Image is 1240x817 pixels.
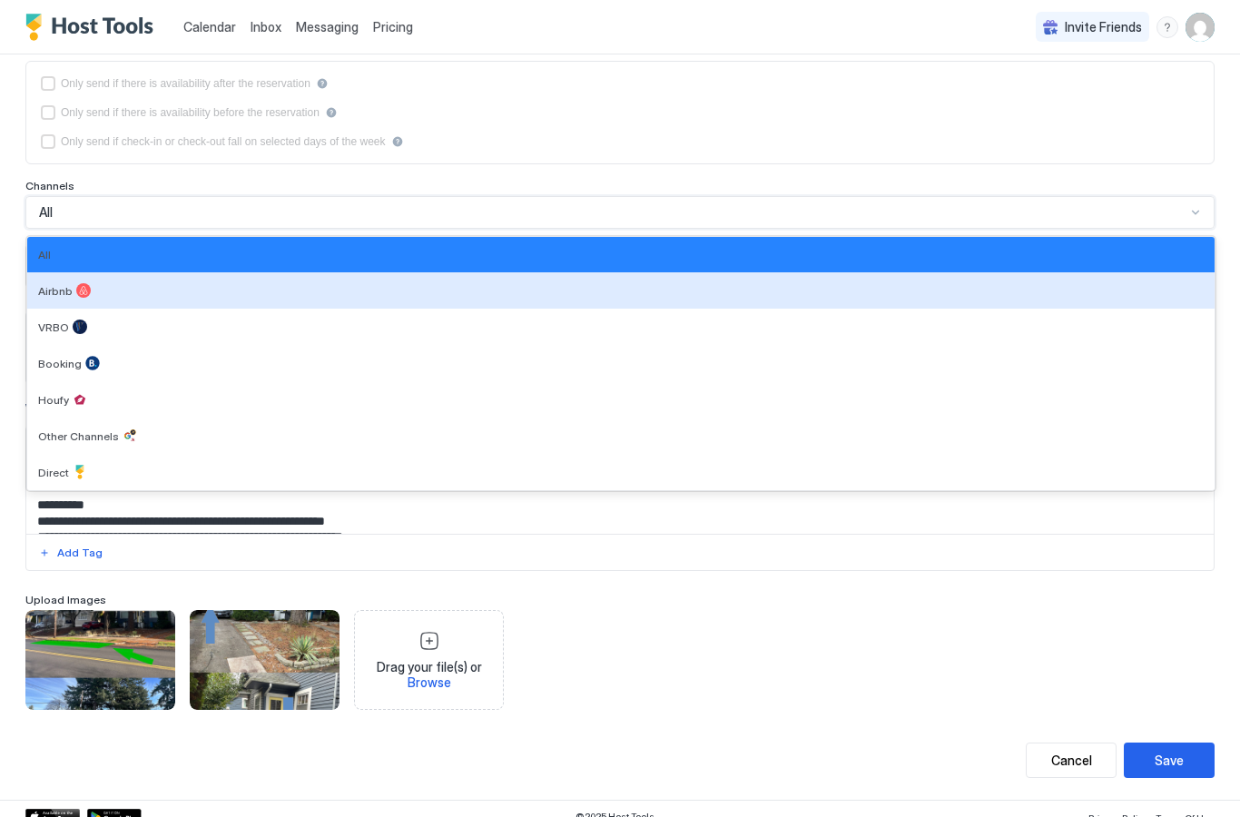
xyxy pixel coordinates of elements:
button: Save [1124,743,1215,778]
span: Channels [25,179,74,192]
span: Calendar [183,19,236,34]
div: afterReservation [41,76,1199,91]
span: Pricing [373,19,413,35]
div: menu [1156,16,1178,38]
span: Houfy [38,393,69,407]
span: Messaging [296,19,359,34]
div: Only send if check-in or check-out fall on selected days of the week [61,135,386,148]
span: Airbnb [38,284,73,298]
span: Booking [38,357,82,370]
span: Upload Images [25,593,106,606]
span: Inbox [251,19,281,34]
span: All [38,248,51,261]
button: Cancel [1026,743,1117,778]
div: User profile [1186,13,1215,42]
div: isLimited [41,134,1199,149]
div: Only send if there is availability after the reservation [61,77,310,90]
div: beforeReservation [41,105,1199,120]
div: Save [1155,751,1184,770]
button: Add Tag [36,542,105,564]
div: Cancel [1051,751,1092,770]
div: View image [25,610,175,710]
span: Invite Friends [1065,19,1142,35]
a: Host Tools Logo [25,14,162,41]
a: Messaging [296,17,359,36]
span: Drag your file(s) or [362,659,496,691]
div: Add Tag [57,545,103,561]
span: Other Channels [38,429,119,443]
div: Write Message [25,399,109,418]
span: Direct [38,466,69,479]
span: Browse [408,674,451,690]
a: Inbox [251,17,281,36]
div: Only send if there is availability before the reservation [61,106,320,119]
span: All [39,204,53,221]
span: VRBO [38,320,69,334]
a: Calendar [183,17,236,36]
div: View image [190,610,340,710]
